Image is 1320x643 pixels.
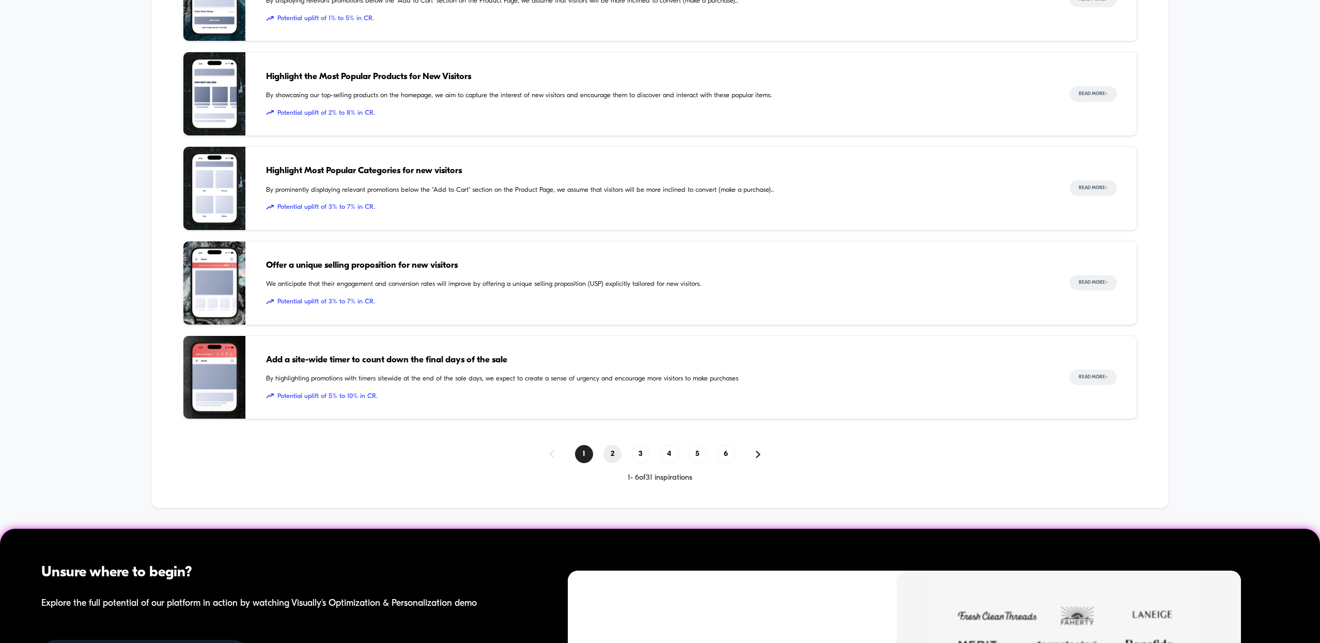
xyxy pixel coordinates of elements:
span: Potential uplift of 3% to 7% in CR. [266,202,1049,212]
span: Add a site-wide timer to count down the final days of the sale [266,354,1049,367]
div: Unsure where to begin? [41,562,502,583]
span: By highlighting promotions with timers sitewide at the end of the sale days, we expect to create ... [266,374,1049,384]
span: Potential uplift of 2% to 8% in CR. [266,108,1049,118]
button: Read More> [1069,275,1117,290]
span: 5 [689,445,707,463]
span: Highlight Most Popular Categories for new visitors [266,164,1049,178]
span: Highlight the Most Popular Products for New Visitors [266,70,1049,84]
span: By showcasing our top-selling products on the homepage, we aim to capture the interest of new vis... [266,90,1049,101]
img: By prominently displaying relevant promotions below the "Add to Cart" section on the Product Page... [183,147,245,230]
span: We anticipate that their engagement and conversion rates will improve by offering a unique sellin... [266,279,1049,289]
span: Offer a unique selling proposition for new visitors [266,259,1049,272]
span: Potential uplift of 5% to 10% in CR. [266,391,1049,402]
span: 6 [717,445,735,463]
button: Read More> [1069,180,1117,196]
img: By showcasing our top-selling products on the homepage, we aim to capture the interest of new vis... [183,52,245,135]
div: Duration [547,359,574,370]
div: 1 - 6 of 31 inspirations [183,473,1137,482]
input: Volume [596,360,627,370]
span: 1 [575,445,593,463]
span: Potential uplift of 3% to 7% in CR. [266,297,1049,307]
span: 3 [632,445,650,463]
button: Read More> [1069,86,1117,102]
div: Current time [521,359,545,370]
img: By highlighting promotions with timers sitewide at the end of the sale days, we expect to create ... [183,336,245,419]
span: 4 [660,445,678,463]
span: Potential uplift of 1% to 5% in CR. [266,13,1049,24]
img: pagination forward [756,451,760,458]
span: By prominently displaying relevant promotions below the "Add to Cart" section on the Product Page... [266,185,1049,195]
button: Read More> [1069,370,1117,385]
button: Play, NEW DEMO 2025-VEED.mp4 [321,174,352,205]
button: Play, NEW DEMO 2025-VEED.mp4 [5,356,23,374]
div: Explore the full potential of our platform in action by watching Visually's Optimization & Person... [41,593,502,614]
span: 2 [603,445,622,463]
input: Seek [8,342,667,351]
img: We anticipate that their engagement and conversion rates will improve by offering a unique sellin... [183,241,245,325]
